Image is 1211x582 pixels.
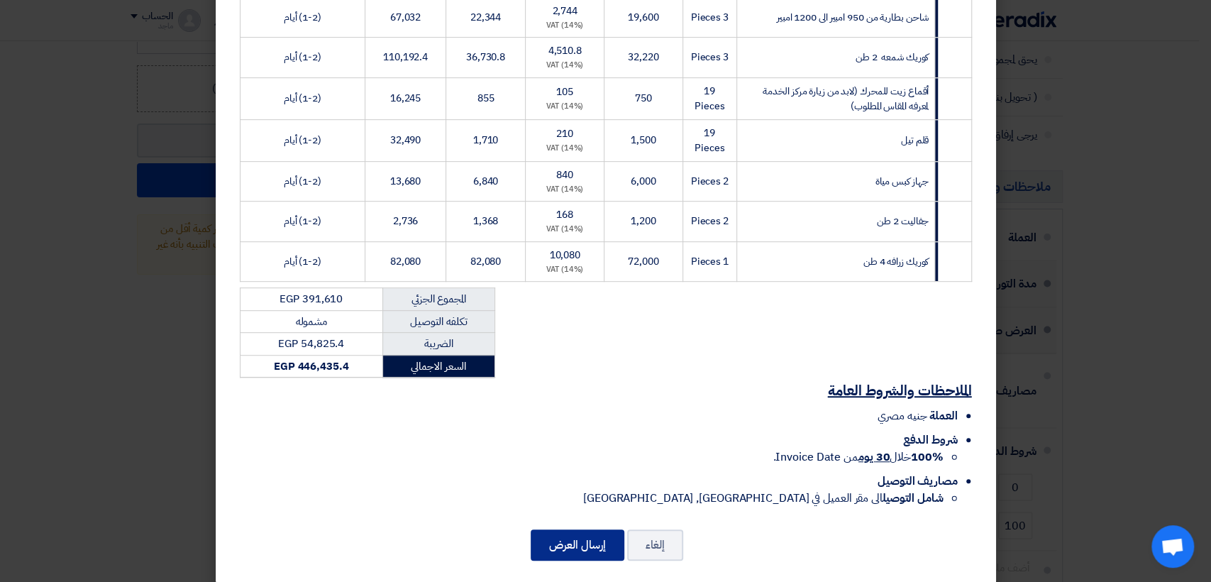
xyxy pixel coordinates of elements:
button: إلغاء [627,529,683,561]
strong: شامل التوصيل [883,490,944,507]
strong: 100% [911,449,944,466]
span: 82,080 [390,254,421,269]
span: شروط الدفع [902,432,957,449]
td: المجموع الجزئي [382,288,494,311]
span: 1,200 [631,214,656,229]
span: 2,744 [552,4,577,18]
span: جهاز كبس مياة [875,174,929,189]
button: إرسال العرض [531,529,624,561]
span: (1-2) أيام [284,133,321,148]
strong: EGP 446,435.4 [274,358,349,374]
span: 19 Pieces [695,126,724,155]
span: 13,680 [390,174,421,189]
li: الى مقر العميل في [GEOGRAPHIC_DATA], [GEOGRAPHIC_DATA] [240,490,944,507]
div: (14%) VAT [531,224,598,236]
span: خلال من Invoice Date. [773,449,943,466]
span: مشموله [296,314,327,329]
span: 16,245 [390,91,421,106]
div: (14%) VAT [531,101,598,113]
span: 2,736 [393,214,419,229]
td: EGP 391,610 [240,288,382,311]
span: 105 [556,84,573,99]
span: (1-2) أيام [284,91,321,106]
span: (1-2) أيام [284,50,321,65]
span: 32,220 [628,50,658,65]
span: قلم تيل [901,133,929,148]
td: السعر الاجمالي [382,355,494,378]
span: 10,080 [549,248,580,263]
span: 855 [477,91,494,106]
span: 110,192.4 [383,50,428,65]
td: الضريبة [382,333,494,356]
span: أقماع زيت للمحرك (لابد من زيارة مركز الخدمة لمعرفه المقاس المطلوب) [763,84,929,114]
span: 2 Pieces [691,214,729,229]
span: 22,344 [470,10,501,25]
div: Open chat [1151,525,1194,568]
span: 1,500 [631,133,656,148]
div: (14%) VAT [531,20,598,32]
span: (1-2) أيام [284,254,321,269]
span: 19,600 [628,10,658,25]
span: (1-2) أيام [284,10,321,25]
span: جفاليت 2 طن [877,214,929,229]
span: 82,080 [470,254,501,269]
span: 19 Pieces [695,84,724,114]
span: العملة [929,407,957,424]
span: 36,730.8 [466,50,505,65]
div: (14%) VAT [531,264,598,276]
span: 168 [556,207,573,222]
u: 30 يوم [858,449,890,466]
span: 750 [635,91,652,106]
span: كوريك زرافه 4 طن [863,254,929,269]
span: 3 Pieces [691,50,729,65]
span: 4,510.8 [548,43,582,58]
span: 1,368 [473,214,499,229]
span: كوريك شمعه 2 طن [856,50,929,65]
span: EGP 54,825.4 [278,336,344,351]
div: (14%) VAT [531,184,598,196]
div: (14%) VAT [531,143,598,155]
span: 840 [556,168,573,182]
span: (1-2) أيام [284,214,321,229]
span: 6,840 [473,174,499,189]
span: 72,000 [628,254,658,269]
td: تكلفه التوصيل [382,310,494,333]
span: 1,710 [473,133,499,148]
div: (14%) VAT [531,60,598,72]
span: 1 Pieces [691,254,729,269]
span: 67,032 [390,10,421,25]
span: 210 [556,126,573,141]
span: شاحن بطارية من 950 امبير الى 1200 امبير [777,10,929,25]
span: 3 Pieces [691,10,729,25]
span: 2 Pieces [691,174,729,189]
u: الملاحظات والشروط العامة [828,380,972,401]
span: 6,000 [631,174,656,189]
span: (1-2) أيام [284,174,321,189]
span: مصاريف التوصيل [878,473,958,490]
span: جنيه مصري [878,407,927,424]
span: 32,490 [390,133,421,148]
